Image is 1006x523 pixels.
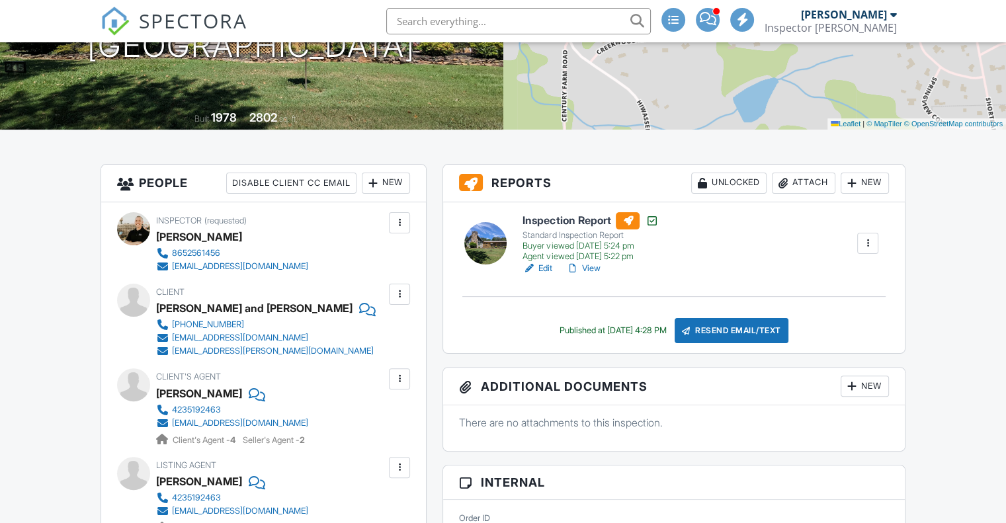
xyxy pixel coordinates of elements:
div: Published at [DATE] 4:28 PM [560,325,667,336]
div: [PHONE_NUMBER] [172,319,244,330]
a: Leaflet [831,120,860,128]
a: 4235192463 [156,403,308,417]
span: (requested) [204,216,247,225]
div: New [841,376,889,397]
strong: 4 [230,435,235,445]
a: 4235192463 [156,491,308,504]
div: Agent viewed [DATE] 5:22 pm [523,251,658,262]
span: Seller's Agent - [243,435,305,445]
div: [EMAIL_ADDRESS][DOMAIN_NAME] [172,333,308,343]
a: SPECTORA [101,18,247,46]
div: [EMAIL_ADDRESS][DOMAIN_NAME] [172,261,308,272]
div: Inspector Cluseau [765,21,897,34]
h3: Internal [443,465,905,500]
span: Listing Agent [156,460,216,470]
div: Buyer viewed [DATE] 5:24 pm [523,241,658,251]
a: © OpenStreetMap contributors [904,120,1003,128]
div: New [841,173,889,194]
p: There are no attachments to this inspection. [459,415,889,430]
div: Resend Email/Text [675,318,788,343]
div: [PERSON_NAME] and [PERSON_NAME] [156,298,353,318]
div: 1978 [211,110,237,124]
h6: Inspection Report [523,212,658,229]
span: Client [156,287,185,297]
a: [PERSON_NAME] [156,383,242,403]
div: 2802 [249,110,277,124]
a: [EMAIL_ADDRESS][DOMAIN_NAME] [156,331,374,344]
a: View [566,262,600,275]
span: Inspector [156,216,202,225]
h3: Additional Documents [443,368,905,405]
div: 4235192463 [172,493,221,503]
a: © MapTiler [866,120,902,128]
div: 4235192463 [172,405,221,415]
div: Attach [772,173,835,194]
a: [EMAIL_ADDRESS][PERSON_NAME][DOMAIN_NAME] [156,344,374,358]
a: [EMAIL_ADDRESS][DOMAIN_NAME] [156,417,308,430]
a: Edit [523,262,552,275]
a: [EMAIL_ADDRESS][DOMAIN_NAME] [156,504,308,518]
div: Disable Client CC Email [226,173,356,194]
div: Unlocked [691,173,767,194]
div: [EMAIL_ADDRESS][PERSON_NAME][DOMAIN_NAME] [172,346,374,356]
a: [EMAIL_ADDRESS][DOMAIN_NAME] [156,260,308,273]
span: Built [194,114,209,124]
div: [EMAIL_ADDRESS][DOMAIN_NAME] [172,418,308,428]
span: Client's Agent [156,372,221,382]
div: New [362,173,410,194]
div: [PERSON_NAME] [801,8,887,21]
span: sq. ft. [279,114,298,124]
a: [PHONE_NUMBER] [156,318,374,331]
div: [EMAIL_ADDRESS][DOMAIN_NAME] [172,506,308,516]
a: 8652561456 [156,247,308,260]
img: The Best Home Inspection Software - Spectora [101,7,130,36]
div: [PERSON_NAME] [156,227,242,247]
span: | [862,120,864,128]
a: Inspection Report Standard Inspection Report Buyer viewed [DATE] 5:24 pm Agent viewed [DATE] 5:22 pm [523,212,658,262]
span: Client's Agent - [173,435,237,445]
h3: People [101,165,426,202]
a: [PERSON_NAME] [156,471,242,491]
div: 8652561456 [172,248,220,259]
span: SPECTORA [139,7,247,34]
div: Standard Inspection Report [523,230,658,241]
strong: 2 [300,435,305,445]
input: Search everything... [386,8,651,34]
h3: Reports [443,165,905,202]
